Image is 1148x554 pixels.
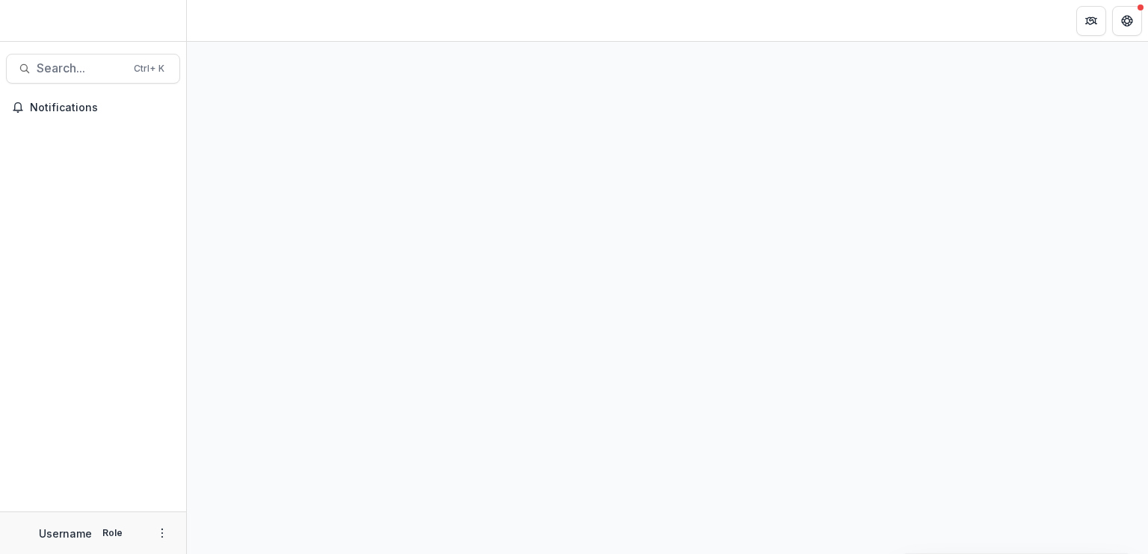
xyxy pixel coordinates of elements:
[153,524,171,542] button: More
[1076,6,1106,36] button: Partners
[37,61,125,75] span: Search...
[1112,6,1142,36] button: Get Help
[98,526,127,540] p: Role
[131,60,167,77] div: Ctrl + K
[6,96,180,119] button: Notifications
[6,54,180,84] button: Search...
[39,526,92,541] p: Username
[30,102,174,114] span: Notifications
